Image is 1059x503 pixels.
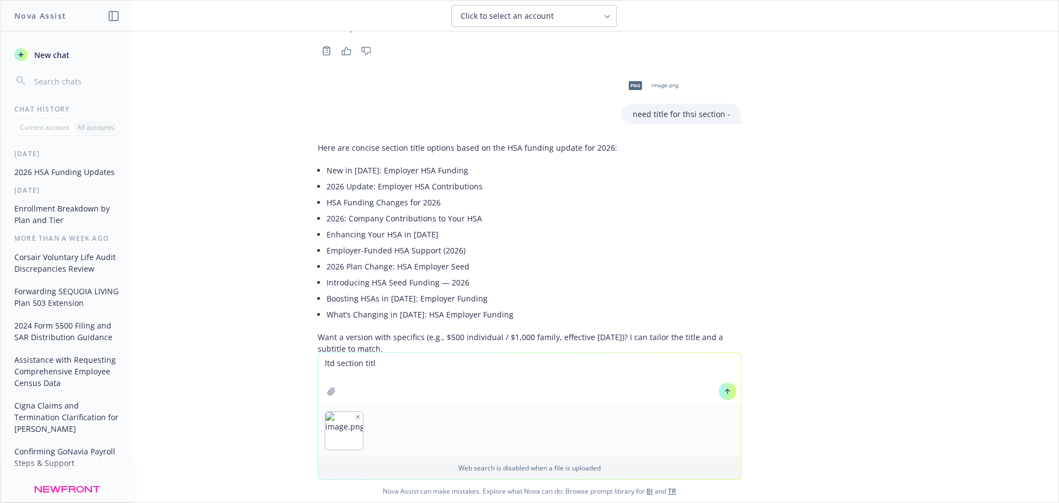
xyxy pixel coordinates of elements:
[1,149,133,158] div: [DATE]
[10,351,124,392] button: Assistance with Requesting Comprehensive Employee Census Data
[10,248,124,278] button: Corsair Voluntary Life Audit Discrepancies Review
[1,234,133,243] div: More than a week ago
[322,46,331,56] svg: Copy to clipboard
[318,142,741,153] p: Here are concise section title options based on the HSA funding update for 2026:
[651,82,678,89] span: image.png
[646,486,653,496] a: BI
[461,10,554,22] span: Click to select an account
[629,81,642,89] span: png
[32,49,69,61] span: New chat
[10,282,124,312] button: Forwarding SEQUOIA LIVING Plan 503 Extension
[14,10,66,22] h1: Nova Assist
[327,274,741,290] li: Introducing HSA Seed Funding — 2026
[10,45,124,65] button: New chat
[10,442,124,472] button: Confirming GoNavia Payroll Steps & Support
[5,480,1054,502] span: Nova Assist can make mistakes. Explore what Nova can do: Browse prompt library for and
[318,353,741,405] textarea: ltd section titl
[325,412,363,449] img: image.png
[622,72,681,99] div: pngimage.png
[633,108,730,120] p: need title for thsi section -
[10,199,124,229] button: Enrollment Breakdown by Plan and Tier
[327,290,741,306] li: Boosting HSAs in [DATE]: Employer Funding
[327,178,741,194] li: 2026 Update: Employer HSA Contributions
[1,104,133,114] div: Chat History
[32,73,120,89] input: Search chats
[1,186,133,195] div: [DATE]
[10,316,124,346] button: 2024 Form 5500 Filing and SAR Distribution Guidance
[327,194,741,210] li: HSA Funding Changes for 2026
[327,162,741,178] li: New in [DATE]: Employer HSA Funding
[668,486,676,496] a: TR
[357,43,375,59] button: Thumbs down
[325,463,734,473] p: Web search is disabled when a file is uploaded
[451,5,617,27] button: Click to select an account
[327,258,741,274] li: 2026 Plan Change: HSA Employer Seed
[318,331,741,354] p: Want a version with specifics (e.g., $500 individual / $1,000 family, effective [DATE])? I can ta...
[327,226,741,242] li: Enhancing Your HSA in [DATE]
[327,306,741,322] li: What’s Changing in [DATE]: HSA Employer Funding
[327,242,741,258] li: Employer-Funded HSA Support (2026)
[10,163,124,181] button: 2026 HSA Funding Updates
[327,210,741,226] li: 2026: Company Contributions to Your HSA
[77,123,114,132] p: All accounts
[20,123,69,132] p: Current account
[10,396,124,438] button: Cigna Claims and Termination Clarification for [PERSON_NAME]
